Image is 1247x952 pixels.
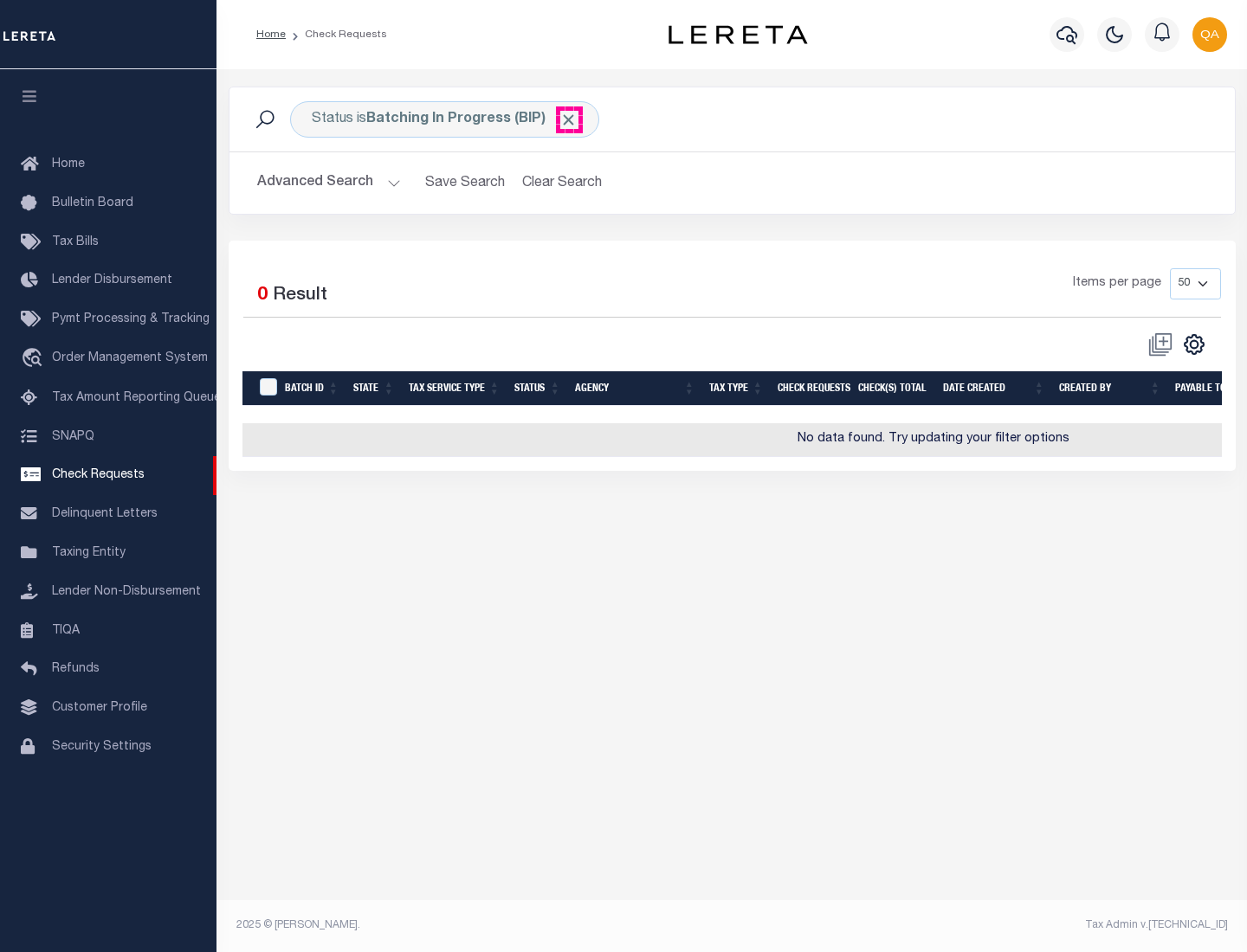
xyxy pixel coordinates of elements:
[290,101,599,138] div: Status is
[52,158,85,170] span: Home
[52,430,94,442] span: SNAPQ
[771,371,851,407] th: Check Requests
[851,371,936,407] th: Check(s) Total
[257,166,401,200] button: Advanced Search
[52,663,100,675] span: Refunds
[702,371,771,407] th: Tax Type: activate to sort column ascending
[402,371,507,407] th: Tax Service Type: activate to sort column ascending
[559,111,578,129] span: Click to Remove
[52,392,221,404] span: Tax Amount Reporting Queue
[256,29,286,40] a: Home
[52,741,152,753] span: Security Settings
[257,286,268,305] span: 0
[52,469,145,481] span: Check Requests
[346,371,402,407] th: State: activate to sort column ascending
[21,348,48,370] i: travel_explore
[52,586,201,598] span: Lender Non-Disbursement
[515,166,610,200] button: Clear Search
[1192,17,1227,52] img: svg+xml;base64,PHN2ZyB4bWxucz0iaHR0cDovL3d3dy53My5vcmcvMjAwMC9zdmciIHBvaW50ZXItZXZlbnRzPSJub25lIi...
[52,313,210,325] span: Pymt Processing & Tracking
[278,371,346,407] th: Batch Id: activate to sort column ascending
[52,274,172,286] span: Lender Disbursement
[52,624,80,636] span: TIQA
[568,371,702,407] th: Agency: activate to sort column ascending
[745,917,1228,933] div: Tax Admin v.[TECHNICAL_ID]
[936,371,1052,407] th: Date Created: activate to sort column ascending
[223,917,733,933] div: 2025 © [PERSON_NAME].
[1052,371,1168,407] th: Created By: activate to sort column ascending
[52,236,99,248] span: Tax Bills
[52,508,158,520] span: Delinquent Letters
[286,27,387,42] li: Check Requests
[366,113,578,126] b: Batching In Progress (BIP)
[507,371,568,407] th: Status: activate to sort column ascending
[52,547,126,559] span: Taxing Entity
[1073,274,1161,293] span: Items per page
[52,352,208,364] span: Order Management System
[52,702,147,714] span: Customer Profile
[669,25,807,44] img: logo-dark.svg
[52,197,133,209] span: Bulletin Board
[273,282,327,310] label: Result
[415,166,515,200] button: Save Search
